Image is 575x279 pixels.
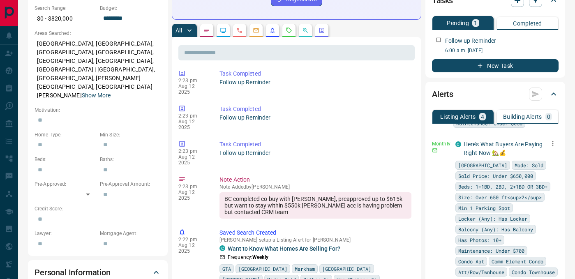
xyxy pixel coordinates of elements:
[458,247,524,255] span: Maintenance: Under $700
[220,27,226,34] svg: Lead Browsing Activity
[219,149,411,157] p: Follow up Reminder
[35,156,96,163] p: Beds:
[432,140,450,148] p: Monthly
[178,237,207,242] p: 2:22 pm
[458,172,533,180] span: Sold Price: Under $650,000
[178,113,207,119] p: 2:23 pm
[178,189,207,201] p: Aug 12 2025
[222,265,231,273] span: GTA
[100,180,161,188] p: Pre-Approval Amount:
[178,83,207,95] p: Aug 12 2025
[219,237,411,243] p: [PERSON_NAME] setup a Listing Alert for [PERSON_NAME]
[178,119,207,130] p: Aug 12 2025
[440,114,476,120] p: Listing Alerts
[228,245,340,252] a: Want to Know What Homes Are Selling For?
[455,141,461,147] div: condos.ca
[458,236,501,244] span: Has Photos: 10+
[458,193,542,201] span: Size: Over 650 ft<sup>2</sup>
[322,265,371,273] span: [GEOGRAPHIC_DATA]
[219,175,411,184] p: Note Action
[100,230,161,237] p: Mortgage Agent:
[458,161,507,169] span: [GEOGRAPHIC_DATA]
[178,184,207,189] p: 2:23 pm
[219,105,411,113] p: Task Completed
[219,245,225,251] div: condos.ca
[492,257,543,265] span: Comm Element Condo
[474,20,477,26] p: 1
[458,225,533,233] span: Balcony (Any): Has Balcony
[432,59,559,72] button: New Task
[35,5,96,12] p: Search Range:
[100,131,161,138] p: Min Size:
[458,204,510,212] span: Min 1 Parking Spot
[35,180,96,188] p: Pre-Approved:
[219,78,411,87] p: Follow up Reminder
[176,28,182,33] p: All
[302,27,309,34] svg: Opportunities
[458,257,484,265] span: Condo Apt
[253,27,259,34] svg: Emails
[219,69,411,78] p: Task Completed
[219,113,411,122] p: Follow up Reminder
[512,268,555,276] span: Condo Townhouse
[100,5,161,12] p: Budget:
[35,205,161,212] p: Credit Score:
[178,78,207,83] p: 2:23 pm
[219,192,411,219] div: BC completed co-buy with [PERSON_NAME], preapproved up to $615k but want to stay within $550k [PE...
[432,148,438,153] svg: Email
[35,12,96,25] p: $0 - $820,000
[503,114,542,120] p: Building Alerts
[82,91,111,100] button: Show More
[319,27,325,34] svg: Agent Actions
[236,27,243,34] svg: Calls
[269,27,276,34] svg: Listing Alerts
[458,214,527,223] span: Locker (Any): Has Locker
[219,184,411,190] p: Note Added by [PERSON_NAME]
[35,30,161,37] p: Areas Searched:
[445,37,496,45] p: Follow up Reminder
[35,106,161,114] p: Motivation:
[178,154,207,166] p: Aug 12 2025
[100,156,161,163] p: Baths:
[432,84,559,104] div: Alerts
[35,230,96,237] p: Lawyer:
[35,131,96,138] p: Home Type:
[432,88,453,101] h2: Alerts
[219,140,411,149] p: Task Completed
[178,242,207,254] p: Aug 12 2025
[458,182,547,191] span: Beds: 1+1BD, 2BD, 2+1BD OR 3BD+
[178,148,207,154] p: 2:23 pm
[295,265,315,273] span: Markham
[203,27,210,34] svg: Notes
[464,141,543,156] a: Here’s What Buyers Are Paying Right Now 🏡💰
[458,268,504,276] span: Att/Row/Twnhouse
[219,228,411,237] p: Saved Search Created
[513,21,542,26] p: Completed
[447,20,469,26] p: Pending
[228,254,268,261] p: Frequency:
[547,114,550,120] p: 0
[481,114,484,120] p: 4
[445,47,559,54] p: 6:00 a.m. [DATE]
[286,27,292,34] svg: Requests
[238,265,287,273] span: [GEOGRAPHIC_DATA]
[515,161,543,169] span: Mode: Sold
[35,37,161,102] p: [GEOGRAPHIC_DATA], [GEOGRAPHIC_DATA], [GEOGRAPHIC_DATA], [GEOGRAPHIC_DATA], [GEOGRAPHIC_DATA], [G...
[35,266,111,279] h2: Personal Information
[252,254,268,260] strong: Weekly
